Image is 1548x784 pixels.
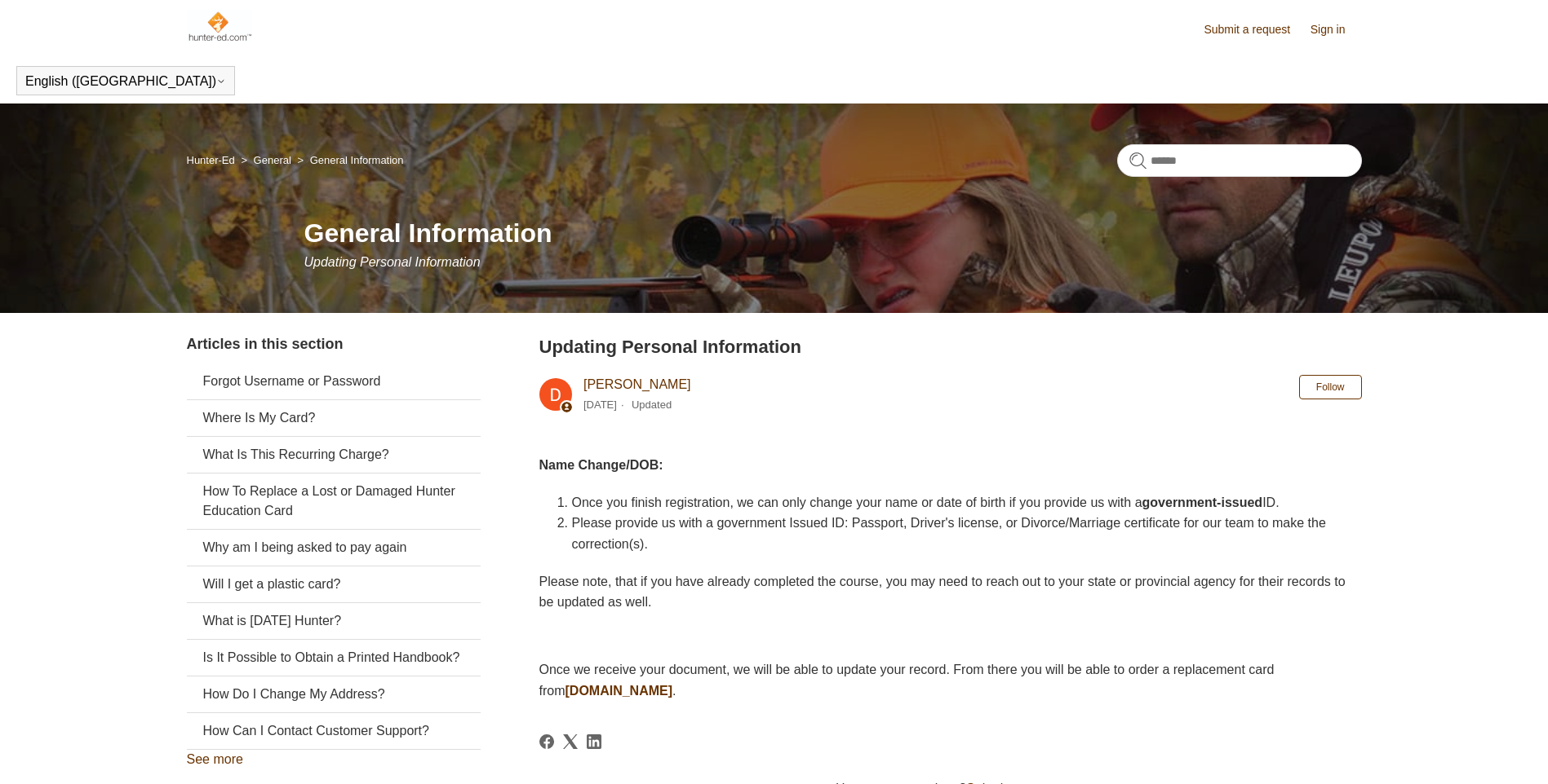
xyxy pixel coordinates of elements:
[187,640,481,676] a: Is It Possible to Obtain a Printed Handbook?
[587,734,601,749] svg: Share this page on LinkedIn
[539,663,1275,698] span: Once we receive your document, we will be able to update your record. From there you will be able...
[304,214,1362,253] h1: General Information
[294,154,403,166] li: General Information
[237,154,294,166] li: General
[187,154,238,166] li: Hunter-Ed
[1311,21,1362,38] a: Sign in
[563,734,578,749] a: X Corp
[187,10,253,42] img: Hunter-Ed Help Center home page
[1204,21,1306,38] a: Submit a request
[187,603,481,639] a: What is [DATE] Hunter?
[566,684,673,698] a: [DOMAIN_NAME]
[1117,144,1362,177] input: Search
[310,154,404,166] a: General Information
[539,575,1346,610] span: Please note, that if you have already completed the course, you may need to reach out to your sta...
[187,752,243,766] a: See more
[187,154,235,166] a: Hunter-Ed
[187,676,481,712] a: How Do I Change My Address?
[672,684,676,698] span: .
[25,74,226,89] button: English ([GEOGRAPHIC_DATA])
[583,377,691,391] a: [PERSON_NAME]
[187,566,481,602] a: Will I get a plastic card?
[1299,375,1362,399] button: Follow Article
[539,458,663,472] strong: Name Change/DOB:
[187,473,481,529] a: How To Replace a Lost or Damaged Hunter Education Card
[563,734,578,749] svg: Share this page on X Corp
[572,496,1280,509] span: Once you finish registration, we can only change your name or date of birth if you provide us wit...
[187,336,344,352] span: Articles in this section
[187,530,481,566] a: Why am I being asked to pay again
[304,255,481,269] span: Updating Personal Information
[1142,496,1263,509] strong: government-issued
[187,713,481,749] a: How Can I Contact Customer Support?
[254,154,291,166] a: General
[583,399,617,411] time: 03/04/2024, 10:02
[539,734,554,749] a: Facebook
[1443,729,1537,772] div: Chat Support
[572,516,1326,551] span: Please provide us with a government Issued ID: Passport, Driver's license, or Divorce/Marriage ce...
[539,333,1362,360] h2: Updating Personal Information
[587,734,601,749] a: LinkedIn
[632,399,672,411] li: Updated
[539,734,554,749] svg: Share this page on Facebook
[187,363,481,399] a: Forgot Username or Password
[187,437,481,473] a: What Is This Recurring Charge?
[187,400,481,436] a: Where Is My Card?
